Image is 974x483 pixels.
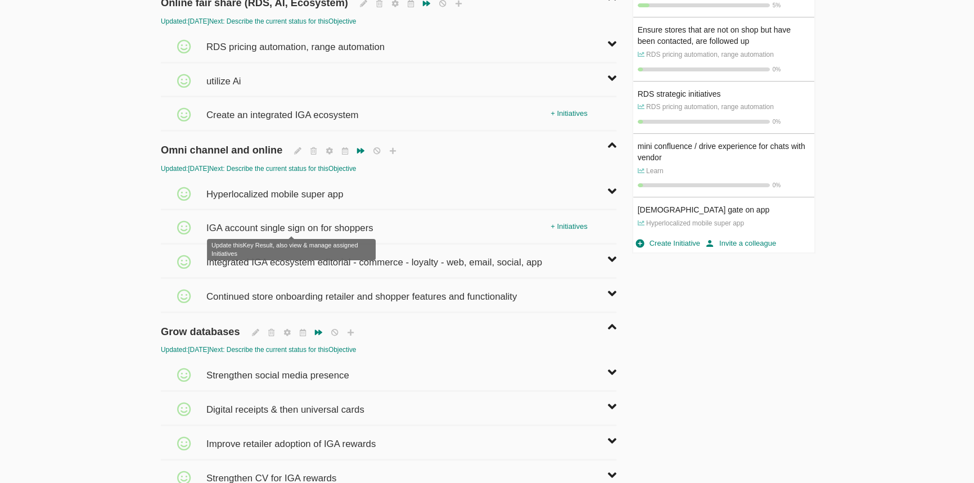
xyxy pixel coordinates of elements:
div: [DEMOGRAPHIC_DATA] gate on app [638,204,810,215]
span: 5 % [773,2,781,8]
div: Ensure stores that are not on shop but have been contacted, are followed up [638,24,810,47]
span: Hyperlocalized mobile super app [206,177,346,201]
p: Hyperlocalized mobile super app [638,219,810,228]
span: 0 % [773,119,781,125]
span: 0 % [773,66,781,73]
div: mini confluence / drive experience for chats with vendor [638,141,810,163]
span: Integrated IGA ecosystem editorial - commerce - loyalty - web, email, social, app [206,245,545,269]
span: Grow databases [161,313,243,339]
p: RDS pricing automation, range automation [638,102,810,112]
div: RDS strategic initiatives [638,88,810,100]
div: Updated: [DATE] Next: Describe the current status for this Objective [161,164,616,174]
div: Updated: [DATE] Next: Describe the current status for this Objective [161,345,616,355]
div: + Initiatives [548,218,590,236]
span: Omni channel and online [161,132,285,157]
span: Invite a colleague [706,237,776,250]
span: RDS pricing automation, range automation [206,29,387,54]
span: Continued store onboarding retailer and shopper features and functionality [206,279,520,304]
div: + Initiatives [548,105,590,123]
span: Improve retailer adoption of IGA rewards [206,426,378,451]
span: Create Initiative [636,237,700,250]
p: RDS pricing automation, range automation [638,50,810,60]
span: utilize Ai [206,64,244,88]
span: Digital receipts & then universal cards [206,392,367,417]
div: Updated: [DATE] Next: Describe the current status for this Objective [161,17,616,26]
p: Learn [638,166,810,176]
button: Create Initiative [633,235,703,252]
button: Invite a colleague [703,235,779,252]
span: Create an integrated IGA ecosystem [206,97,362,122]
span: Strengthen social media presence [206,358,352,382]
span: 0 % [773,182,781,188]
span: IGA account single sign on for shoppers [206,210,376,235]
